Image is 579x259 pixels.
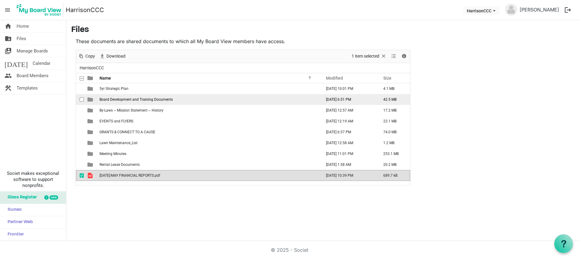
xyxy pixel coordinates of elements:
td: June 02, 2025 10:01 PM column header Modified [320,83,377,94]
td: checkbox [76,148,84,159]
td: checkbox [76,137,84,148]
td: 74.0 MB is template cell column header Size [377,127,410,137]
span: folder_shared [5,33,12,45]
button: View dropdownbutton [390,52,397,60]
img: no-profile-picture.svg [505,4,517,16]
span: By-Laws ~ Mission Statement ~ History [100,108,163,112]
a: [PERSON_NAME] [517,4,562,16]
td: May 27, 2025 12:57 AM column header Modified [320,105,377,116]
div: new [49,195,58,200]
button: Details [400,52,408,60]
td: Rental Lease Documents is template cell column header Name [98,159,320,170]
td: checkbox [76,94,84,105]
span: Name [100,76,111,81]
td: is template cell column header type [84,137,98,148]
td: is template cell column header type [84,105,98,116]
span: Sumac [5,204,22,216]
td: 1.2 MB is template cell column header Size [377,137,410,148]
td: 42.5 MB is template cell column header Size [377,94,410,105]
button: logout [562,4,574,16]
span: Manage Boards [17,45,48,57]
span: Files [17,33,26,45]
span: Lawn Maintenance_List [100,141,138,145]
span: Calendar [33,57,50,69]
p: These documents are shared documents to which all My Board View members have access. [76,38,410,45]
span: home [5,20,12,32]
span: switch_account [5,45,12,57]
td: is template cell column header type [84,148,98,159]
span: 1 item selected [351,52,380,60]
td: GRANTS & CONNECT TO A CAUSE is template cell column header Name [98,127,320,137]
span: [DATE]-MAY FINANCIAL REPORTS.pdf [100,173,160,178]
td: is template cell column header type [84,94,98,105]
td: checkbox [76,159,84,170]
span: people [5,70,12,82]
span: Templates [17,82,38,94]
span: Board Members [17,70,49,82]
td: May 27, 2025 12:58 AM column header Modified [320,137,377,148]
span: Societ makes exceptional software to support nonprofits. [3,170,63,188]
td: is template cell column header type [84,127,98,137]
button: Copy [77,52,96,60]
td: 689.7 kB is template cell column header Size [377,170,410,181]
td: 2025 JAN-MAY FINANCIAL REPORTS.pdf is template cell column header Name [98,170,320,181]
span: construction [5,82,12,94]
td: is template cell column header type [84,116,98,127]
span: Meeting Minutes [100,152,126,156]
td: September 07, 2025 6:51 PM column header Modified [320,94,377,105]
a: My Board View Logo [15,2,66,17]
td: Meeting Minutes is template cell column header Name [98,148,320,159]
span: Home [17,20,29,32]
td: is template cell column header type [84,159,98,170]
span: GRANTS & CONNECT TO A CAUSE [100,130,155,134]
span: Size [383,76,391,81]
td: checkbox [76,170,84,181]
td: EVENTS and FLYERS is template cell column header Name [98,116,320,127]
img: My Board View Logo [15,2,63,17]
td: 17.2 MB is template cell column header Size [377,105,410,116]
span: Rental Lease Documents [100,163,140,167]
div: Details [399,50,409,63]
span: HarrisonCCC [78,64,105,72]
span: Download [106,52,126,60]
span: Copy [85,52,96,60]
td: checkbox [76,105,84,116]
button: HarrisonCCC dropdownbutton [463,6,499,15]
td: 23.1 MB is template cell column header Size [377,116,410,127]
td: By-Laws ~ Mission Statement ~ History is template cell column header Name [98,105,320,116]
span: Board Development and Training Documents [100,97,173,102]
button: Download [98,52,127,60]
a: © 2025 - Societ [271,247,308,253]
td: 5yr Strategic Plan is template cell column header Name [98,83,320,94]
span: [DATE] [5,57,28,69]
h3: Files [71,25,574,35]
td: July 17, 2025 1:58 AM column header Modified [320,159,377,170]
span: Glass Register [5,191,37,204]
td: 20.2 MB is template cell column header Size [377,159,410,170]
div: View [389,50,399,63]
td: July 08, 2025 10:39 PM column header Modified [320,170,377,181]
span: Frontier [5,229,24,241]
td: checkbox [76,116,84,127]
div: Download [97,50,128,63]
span: Modified [326,76,343,81]
td: checkbox [76,127,84,137]
span: EVENTS and FLYERS [100,119,133,123]
td: Board Development and Training Documents is template cell column header Name [98,94,320,105]
div: Copy [76,50,97,63]
span: menu [2,4,13,16]
td: Lawn Maintenance_List is template cell column header Name [98,137,320,148]
td: September 10, 2025 12:19 AM column header Modified [320,116,377,127]
a: HarrisonCCC [66,4,104,16]
td: 4.1 MB is template cell column header Size [377,83,410,94]
td: is template cell column header type [84,170,98,181]
span: 5yr Strategic Plan [100,87,128,91]
td: 253.1 MB is template cell column header Size [377,148,410,159]
button: Selection [351,52,388,60]
div: Clear selection [350,50,389,63]
td: September 07, 2025 11:01 PM column header Modified [320,148,377,159]
td: is template cell column header type [84,83,98,94]
td: checkbox [76,83,84,94]
span: Partner Web [5,216,33,228]
td: September 07, 2025 6:57 PM column header Modified [320,127,377,137]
